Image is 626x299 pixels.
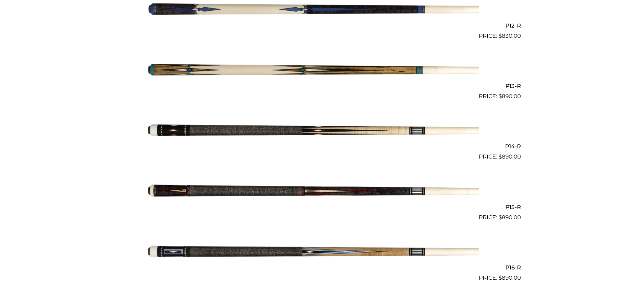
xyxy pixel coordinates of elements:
h2: P12-R [105,19,521,32]
a: P16-R $890.00 [105,224,521,282]
a: P15-R $890.00 [105,164,521,222]
span: $ [498,214,502,221]
span: $ [498,93,502,99]
bdi: 890.00 [498,214,521,221]
img: P15-R [147,164,479,219]
a: P13-R $890.00 [105,43,521,101]
span: $ [498,153,502,160]
span: $ [498,32,502,39]
img: P14-R [147,103,479,159]
h2: P16-R [105,262,521,274]
h2: P14-R [105,140,521,153]
a: P14-R $890.00 [105,103,521,161]
bdi: 890.00 [498,153,521,160]
span: $ [498,274,502,281]
bdi: 890.00 [498,93,521,99]
bdi: 830.00 [498,32,521,39]
bdi: 890.00 [498,274,521,281]
img: P16-R [147,224,479,280]
h2: P13-R [105,80,521,92]
img: P13-R [147,43,479,98]
h2: P15-R [105,201,521,213]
